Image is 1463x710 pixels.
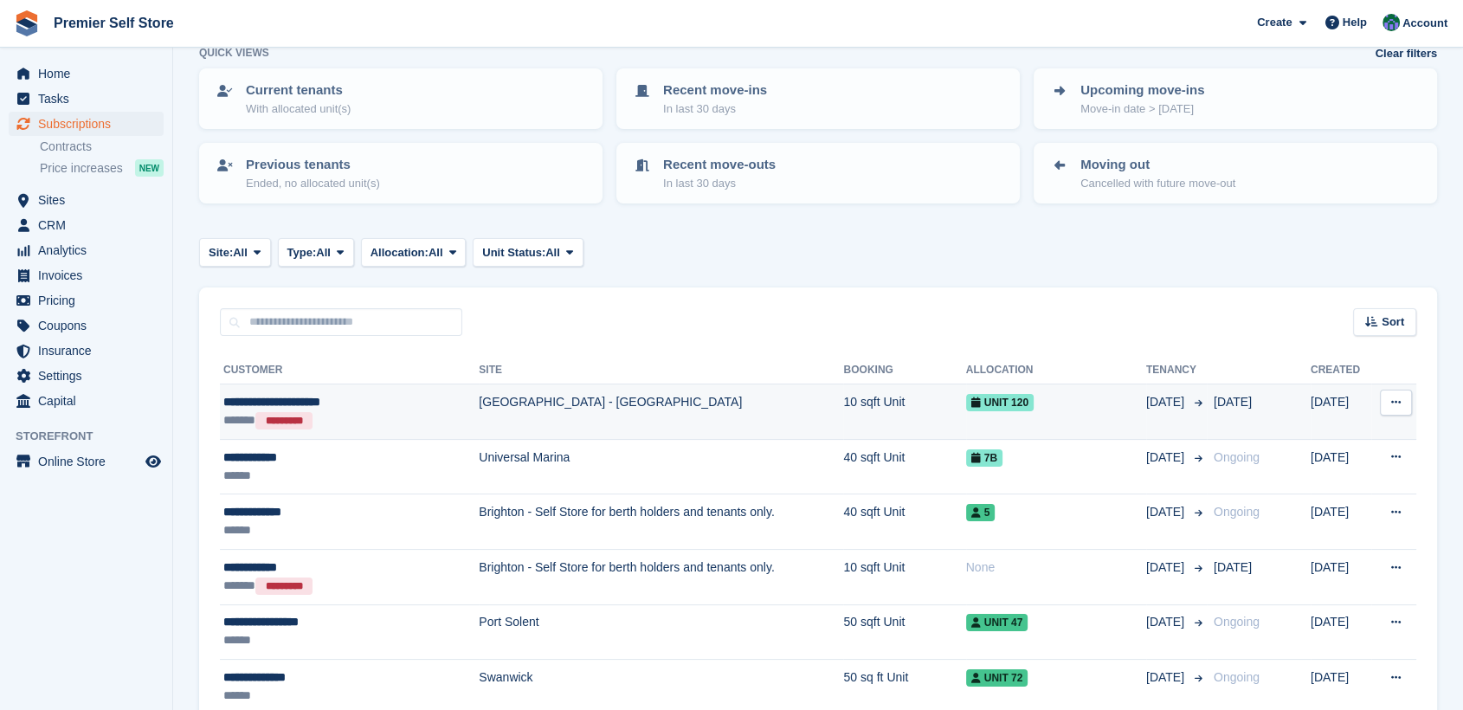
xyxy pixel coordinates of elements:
[479,604,843,660] td: Port Solent
[1311,494,1371,550] td: [DATE]
[1214,505,1260,519] span: Ongoing
[843,494,965,550] td: 40 sqft Unit
[246,155,380,175] p: Previous tenants
[1080,155,1235,175] p: Moving out
[9,87,164,111] a: menu
[143,451,164,472] a: Preview store
[316,244,331,261] span: All
[199,45,269,61] h6: Quick views
[9,449,164,474] a: menu
[1146,558,1188,577] span: [DATE]
[38,288,142,313] span: Pricing
[663,100,767,118] p: In last 30 days
[966,357,1146,384] th: Allocation
[966,449,1002,467] span: 7b
[38,188,142,212] span: Sites
[663,155,776,175] p: Recent move-outs
[479,494,843,550] td: Brighton - Self Store for berth holders and tenants only.
[618,70,1018,127] a: Recent move-ins In last 30 days
[663,81,767,100] p: Recent move-ins
[199,238,271,267] button: Site: All
[246,81,351,100] p: Current tenants
[966,614,1028,631] span: Unit 47
[1146,613,1188,631] span: [DATE]
[233,244,248,261] span: All
[371,244,429,261] span: Allocation:
[38,213,142,237] span: CRM
[38,389,142,413] span: Capital
[1311,384,1371,440] td: [DATE]
[966,394,1034,411] span: Unit 120
[1035,70,1435,127] a: Upcoming move-ins Move-in date > [DATE]
[14,10,40,36] img: stora-icon-8386f47178a22dfd0bd8f6a31ec36ba5ce8667c1dd55bd0f319d3a0aa187defe.svg
[47,9,181,37] a: Premier Self Store
[40,160,123,177] span: Price increases
[9,112,164,136] a: menu
[1311,439,1371,494] td: [DATE]
[9,61,164,86] a: menu
[9,339,164,363] a: menu
[38,61,142,86] span: Home
[618,145,1018,202] a: Recent move-outs In last 30 days
[40,158,164,177] a: Price increases NEW
[1257,14,1292,31] span: Create
[843,357,965,384] th: Booking
[38,449,142,474] span: Online Store
[38,364,142,388] span: Settings
[1311,604,1371,660] td: [DATE]
[38,87,142,111] span: Tasks
[479,549,843,604] td: Brighton - Self Store for berth holders and tenants only.
[246,175,380,192] p: Ended, no allocated unit(s)
[9,389,164,413] a: menu
[1214,395,1252,409] span: [DATE]
[545,244,560,261] span: All
[16,428,172,445] span: Storefront
[38,263,142,287] span: Invoices
[361,238,467,267] button: Allocation: All
[473,238,583,267] button: Unit Status: All
[220,357,479,384] th: Customer
[1080,175,1235,192] p: Cancelled with future move-out
[287,244,317,261] span: Type:
[38,339,142,363] span: Insurance
[966,504,996,521] span: 5
[9,263,164,287] a: menu
[1382,14,1400,31] img: Jo Granger
[1382,313,1404,331] span: Sort
[40,139,164,155] a: Contracts
[1146,503,1188,521] span: [DATE]
[1080,100,1204,118] p: Move-in date > [DATE]
[246,100,351,118] p: With allocated unit(s)
[1375,45,1437,62] a: Clear filters
[479,384,843,440] td: [GEOGRAPHIC_DATA] - [GEOGRAPHIC_DATA]
[38,112,142,136] span: Subscriptions
[966,669,1028,687] span: Unit 72
[1214,670,1260,684] span: Ongoing
[9,213,164,237] a: menu
[1343,14,1367,31] span: Help
[1146,668,1188,687] span: [DATE]
[9,313,164,338] a: menu
[201,145,601,202] a: Previous tenants Ended, no allocated unit(s)
[1214,615,1260,629] span: Ongoing
[9,364,164,388] a: menu
[843,439,965,494] td: 40 sqft Unit
[429,244,443,261] span: All
[38,313,142,338] span: Coupons
[843,549,965,604] td: 10 sqft Unit
[278,238,354,267] button: Type: All
[1311,357,1371,384] th: Created
[9,238,164,262] a: menu
[1146,357,1207,384] th: Tenancy
[843,384,965,440] td: 10 sqft Unit
[1146,393,1188,411] span: [DATE]
[1035,145,1435,202] a: Moving out Cancelled with future move-out
[482,244,545,261] span: Unit Status:
[209,244,233,261] span: Site:
[1311,549,1371,604] td: [DATE]
[479,439,843,494] td: Universal Marina
[38,238,142,262] span: Analytics
[135,159,164,177] div: NEW
[663,175,776,192] p: In last 30 days
[1146,449,1188,467] span: [DATE]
